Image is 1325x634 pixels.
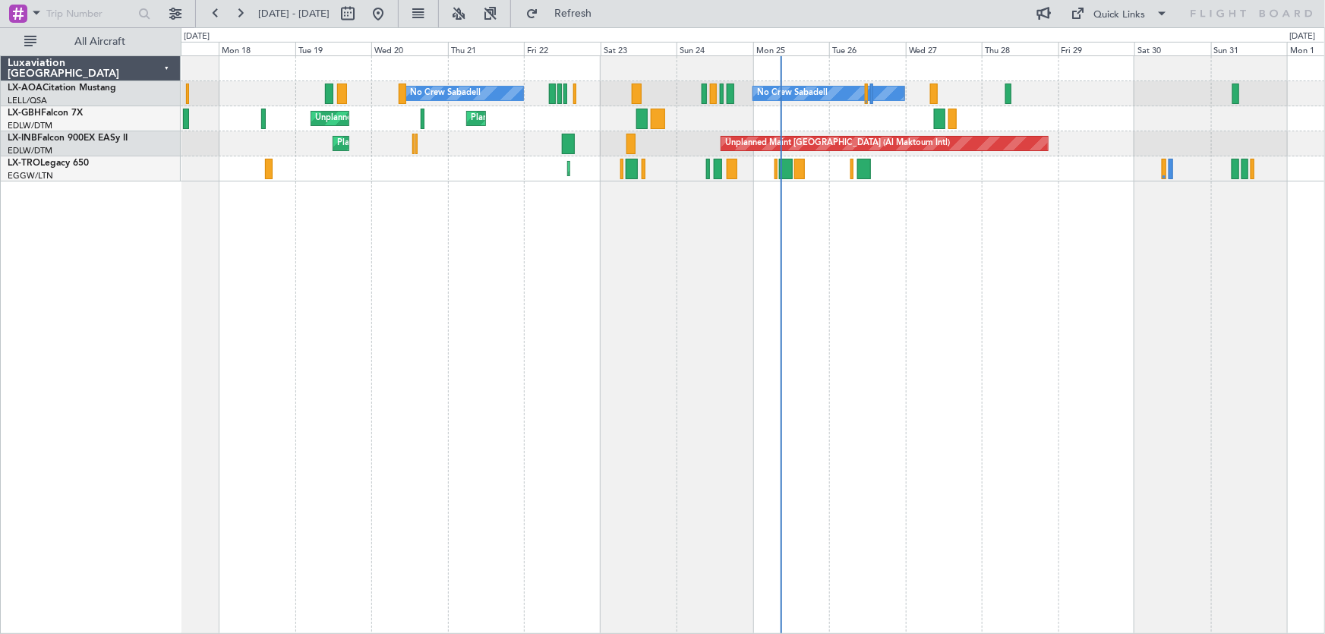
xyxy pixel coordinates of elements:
span: All Aircraft [39,36,160,47]
div: Planned Maint Geneva (Cointrin) [337,132,462,155]
div: [DATE] [184,30,210,43]
div: Fri 29 [1058,42,1135,55]
a: LX-GBHFalcon 7X [8,109,83,118]
div: Wed 27 [906,42,983,55]
input: Trip Number [46,2,134,25]
div: Unplanned Maint [GEOGRAPHIC_DATA] ([GEOGRAPHIC_DATA]) [315,107,565,130]
span: LX-INB [8,134,37,143]
div: Sat 30 [1134,42,1211,55]
div: [DATE] [1289,30,1315,43]
div: Unplanned Maint [GEOGRAPHIC_DATA] (Al Maktoum Intl) [725,132,950,155]
div: Tue 26 [829,42,906,55]
a: LELL/QSA [8,95,47,106]
span: [DATE] - [DATE] [258,7,330,21]
span: Refresh [541,8,605,19]
button: Quick Links [1064,2,1176,26]
div: Thu 21 [448,42,525,55]
a: LX-TROLegacy 650 [8,159,89,168]
span: LX-TRO [8,159,40,168]
a: EGGW/LTN [8,170,53,181]
button: Refresh [519,2,610,26]
div: Sun 17 [143,42,219,55]
a: LX-AOACitation Mustang [8,84,116,93]
span: LX-GBH [8,109,41,118]
div: No Crew Sabadell [410,82,481,105]
div: Mon 25 [753,42,830,55]
span: LX-AOA [8,84,43,93]
a: EDLW/DTM [8,145,52,156]
div: Tue 19 [295,42,372,55]
div: Fri 22 [524,42,601,55]
div: Planned Maint Nice ([GEOGRAPHIC_DATA]) [471,107,640,130]
div: Thu 28 [982,42,1058,55]
a: LX-INBFalcon 900EX EASy II [8,134,128,143]
div: Quick Links [1094,8,1146,23]
div: Mon 18 [219,42,295,55]
a: EDLW/DTM [8,120,52,131]
div: No Crew Sabadell [757,82,828,105]
div: Sun 24 [677,42,753,55]
div: Sun 31 [1211,42,1288,55]
button: All Aircraft [17,30,165,54]
div: Wed 20 [371,42,448,55]
div: Sat 23 [601,42,677,55]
